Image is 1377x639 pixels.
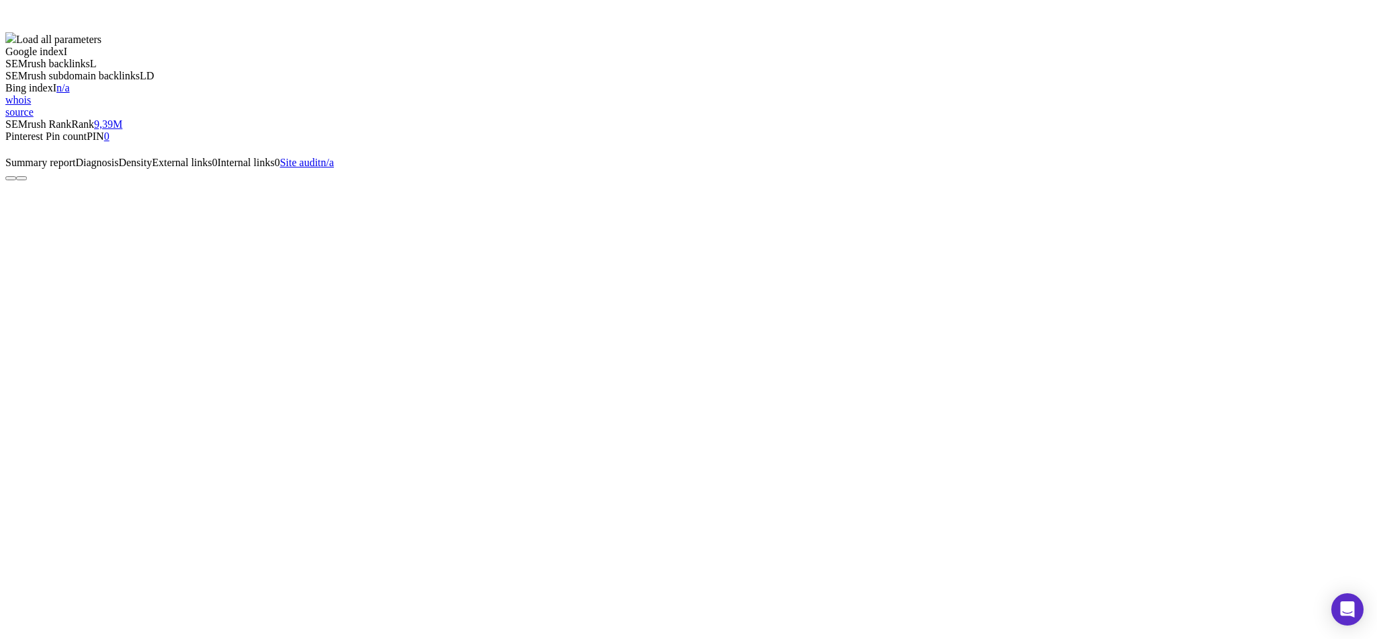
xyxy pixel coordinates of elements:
span: Site audit [280,157,321,168]
span: Load all parameters [16,34,101,45]
a: 9,39M [94,118,122,130]
a: 0 [104,130,110,142]
span: n/a [321,157,334,168]
span: SEMrush backlinks [5,58,90,69]
span: L [90,58,97,69]
div: Open Intercom Messenger [1331,593,1364,626]
a: source [5,106,34,118]
a: n/a [56,82,70,93]
span: I [53,82,56,93]
span: Density [118,157,152,168]
span: 0 [212,157,218,168]
span: SEMrush subdomain backlinks [5,70,140,81]
img: seoquake-icon.svg [5,32,16,43]
a: Site auditn/a [280,157,333,168]
span: Rank [71,118,94,130]
button: Close panel [5,176,16,180]
span: Google index [5,46,64,57]
span: 0 [274,157,280,168]
span: Bing index [5,82,53,93]
span: SEMrush Rank [5,118,71,130]
span: Summary report [5,157,75,168]
span: LD [140,70,154,81]
button: Configure panel [16,176,27,180]
span: Pinterest Pin count [5,130,87,142]
span: PIN [87,130,104,142]
span: I [64,46,67,57]
span: External links [152,157,212,168]
span: Internal links [218,157,275,168]
a: whois [5,94,31,106]
span: Diagnosis [75,157,118,168]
